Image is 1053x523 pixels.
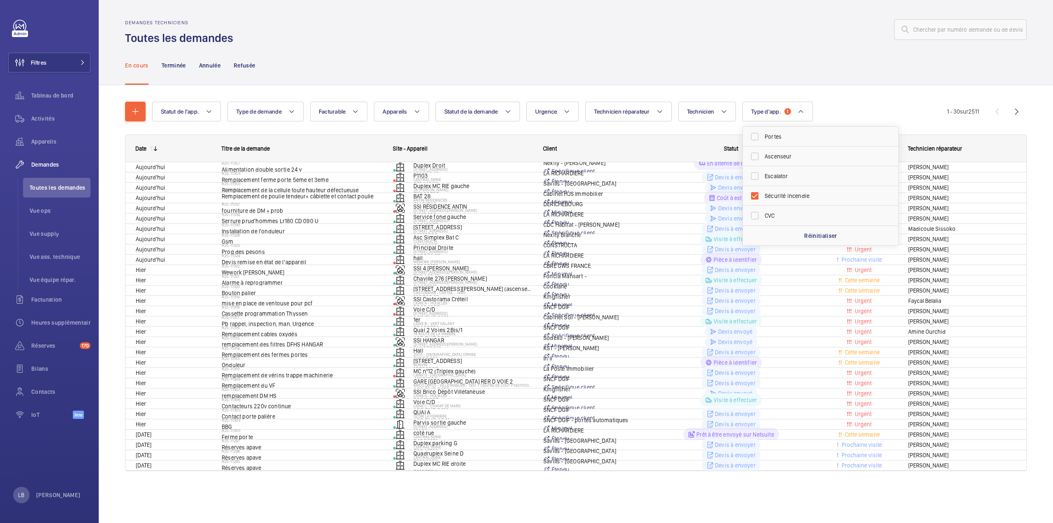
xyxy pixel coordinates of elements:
input: Chercher par numéro demande ou de devis [894,19,1027,40]
p: [STREET_ADDRESS][PERSON_NAME] [413,270,533,274]
span: Hier [136,298,146,304]
p: Foncia Mansart - [543,272,640,280]
span: Hier [136,267,146,273]
button: Statut de la demande [436,102,520,121]
p: In'li [543,354,640,363]
p: CONSTRUCTA [413,239,533,244]
p: Réinitialiser [804,232,837,240]
span: [DATE] [136,452,151,458]
h2: R25-11346 [222,187,383,192]
span: Demandes [31,160,90,169]
span: Hier [136,380,146,386]
p: [STREET_ADDRESS] [413,424,533,429]
p: [STREET_ADDRESS][PERSON_NAME] [413,342,533,346]
span: Ascenseur [765,152,878,160]
p: Ligne A - HOUILLES [413,300,533,305]
span: Urgent [853,298,872,304]
p: Cooklane [543,282,640,291]
p: Central Seine [413,434,533,439]
span: Vue équipe répar. [30,276,90,284]
p: Savills - [GEOGRAPHIC_DATA] [543,447,640,455]
span: Cette semaine [843,277,880,284]
span: Facturation [31,295,90,304]
p: Duplex MC RIE droite [413,460,533,468]
p: Ligne D - [GEOGRAPHIC_DATA] [413,372,533,377]
span: Technicien réparateur [594,108,649,115]
button: Type d'app.1 [742,102,813,121]
span: Prochaine visite [840,452,882,458]
span: [PERSON_NAME] [908,358,1016,367]
span: Hier [136,328,146,335]
span: Aujourd'hui [136,236,165,242]
span: Vue supply [30,230,90,238]
h2: Demandes techniciens [125,20,238,26]
span: Réserves [31,342,77,350]
p: Savills - [GEOGRAPHIC_DATA] [543,457,640,465]
span: Aujourd'hui [136,164,165,170]
span: [PERSON_NAME] [908,430,1016,439]
span: Activités [31,114,90,123]
p: La Poste Immobilier [543,365,640,373]
p: Brico Dépôt - VILLETANEUSE - 1937 – centre de coût P140100000 [413,383,533,388]
p: [STREET_ADDRESS] [413,249,533,254]
p: Visite à effectuer [714,396,757,404]
p: 2005 - [GEOGRAPHIC_DATA] CRIMEE [413,352,533,357]
span: Aujourd'hui [136,215,165,222]
p: LA RICHARDIERE [543,251,640,260]
h1: Toutes les demandes [125,30,238,46]
p: Castorama - CRETEIL - 1440 [413,290,533,295]
p: Central Seine [413,455,533,460]
p: Bonvin [413,362,533,367]
button: Technicien réparateur [585,102,671,121]
p: En cours [125,61,148,70]
p: LB [18,491,24,499]
button: Technicien [678,102,736,121]
p: CBRE GWS FRANCE [543,262,640,270]
span: [PERSON_NAME] [908,337,1016,347]
span: [PERSON_NAME] [908,163,1016,172]
span: [PERSON_NAME] [908,399,1016,409]
button: Facturable [310,102,368,121]
span: Madicoule Sissoko [908,224,1016,234]
span: [PERSON_NAME] [908,348,1016,357]
span: [DATE] [136,442,151,448]
span: Hier [136,421,146,428]
span: Heures supplémentaires [31,318,90,327]
span: [PERSON_NAME] [908,451,1016,460]
p: DERICHEBOURG [543,200,640,208]
span: Appareils [383,108,407,115]
p: Kingfisher [543,293,640,301]
p: CONSTRUCTA [543,241,640,249]
p: [STREET_ADDRESS] [413,311,533,316]
span: Statut de l'app. [161,108,199,115]
a: Étendu [543,465,640,474]
span: [PERSON_NAME] [908,379,1016,388]
p: LA RICHARDIERE [543,210,640,218]
span: [PERSON_NAME] [908,214,1016,223]
p: 74187734 [413,468,533,476]
span: Vue ass. technique [30,253,90,261]
span: [PERSON_NAME] [908,368,1016,378]
span: [DATE] [136,431,151,438]
button: Urgence [526,102,579,121]
p: Cabinet SGI - [PERSON_NAME] [543,313,640,321]
span: Statut [724,145,738,152]
p: Sodexo - [PERSON_NAME] [543,334,640,342]
p: Nexity Blanche [543,231,640,239]
span: Hier [136,400,146,407]
span: IoT [31,411,73,419]
span: Urgence [535,108,557,115]
span: Urgent [853,328,872,335]
span: sur [960,108,968,115]
p: [STREET_ADDRESS] [413,167,533,172]
p: Central Seine [413,444,533,449]
span: Urgent [853,390,872,397]
span: 1 - 30 2511 [947,109,979,114]
span: Aujourd'hui [136,195,165,201]
span: Hier [136,318,146,325]
p: Antin résidences [413,198,533,202]
button: Type de demande [227,102,304,121]
span: Prochaine visite [840,442,882,448]
span: Hier [136,359,146,366]
span: Site - Appareil [393,145,427,152]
